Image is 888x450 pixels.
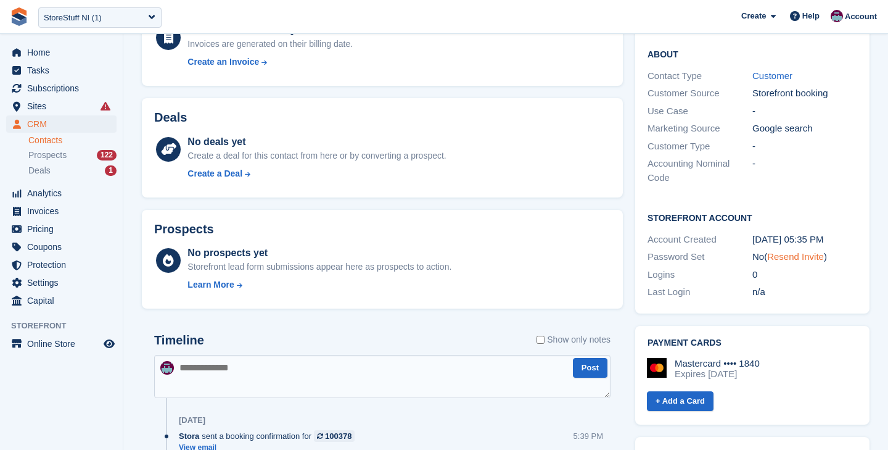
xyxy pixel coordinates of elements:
div: 100378 [325,430,351,442]
span: Account [845,10,877,23]
span: Settings [27,274,101,291]
img: Mastercard Logo [647,358,667,378]
div: n/a [752,285,857,299]
a: Preview store [102,336,117,351]
div: Invoices are generated on their billing date. [187,38,353,51]
span: Deals [28,165,51,177]
div: Learn More [187,278,234,291]
i: Smart entry sync failures have occurred [101,101,110,111]
a: Learn More [187,278,451,291]
h2: Prospects [154,222,214,236]
img: Brian Young [160,361,174,375]
div: Account Created [647,233,752,247]
h2: Payment cards [647,338,857,348]
div: Mastercard •••• 1840 [675,358,760,369]
a: menu [6,115,117,133]
a: menu [6,335,117,352]
a: menu [6,44,117,61]
a: menu [6,98,117,115]
a: menu [6,238,117,256]
div: [DATE] [179,415,205,425]
span: Help [802,10,820,22]
div: Use Case [647,104,752,119]
div: Marketing Source [647,122,752,136]
h2: Deals [154,110,187,125]
div: Customer Type [647,140,752,154]
h2: Timeline [154,333,204,348]
span: Create [741,10,766,22]
a: Customer [752,70,792,81]
img: stora-icon-8386f47178a22dfd0bd8f6a31ec36ba5ce8667c1dd55bd0f319d3a0aa187defe.svg [10,7,28,26]
div: Google search [752,122,857,136]
span: Storefront [11,320,123,332]
a: menu [6,274,117,291]
div: Storefront lead form submissions appear here as prospects to action. [187,260,451,273]
span: Analytics [27,185,101,202]
div: Create a deal for this contact from here or by converting a prospect. [187,149,446,162]
span: Tasks [27,62,101,79]
a: menu [6,220,117,238]
button: Post [573,358,607,378]
span: Capital [27,292,101,309]
span: Home [27,44,101,61]
span: Stora [179,430,199,442]
a: Deals 1 [28,164,117,177]
div: 5:39 PM [573,430,603,442]
div: StoreStuff NI (1) [44,12,102,24]
div: Storefront booking [752,86,857,101]
div: Accounting Nominal Code [647,157,752,185]
div: No [752,250,857,264]
span: Pricing [27,220,101,238]
div: Last Login [647,285,752,299]
a: menu [6,62,117,79]
div: 122 [97,150,117,160]
div: 0 [752,268,857,282]
div: sent a booking confirmation for [179,430,361,442]
div: Expires [DATE] [675,369,760,380]
span: Online Store [27,335,101,352]
a: menu [6,202,117,220]
div: Create a Deal [187,167,242,180]
span: Coupons [27,238,101,256]
span: ( ) [764,251,827,262]
a: + Add a Card [647,391,713,412]
div: - [752,104,857,119]
div: Password Set [647,250,752,264]
a: 100378 [314,430,355,442]
span: Prospects [28,149,67,161]
div: - [752,157,857,185]
span: Subscriptions [27,80,101,97]
h2: About [647,48,857,60]
div: No prospects yet [187,246,451,260]
a: menu [6,185,117,202]
a: menu [6,256,117,273]
a: Create a Deal [187,167,446,180]
a: Create an Invoice [187,56,353,69]
label: Show only notes [536,333,610,346]
div: Create an Invoice [187,56,259,69]
div: Contact Type [647,69,752,83]
div: Logins [647,268,752,282]
a: Resend Invite [767,251,824,262]
a: Prospects 122 [28,149,117,162]
a: menu [6,80,117,97]
a: menu [6,292,117,309]
div: Customer Source [647,86,752,101]
span: Invoices [27,202,101,220]
img: Brian Young [831,10,843,22]
span: CRM [27,115,101,133]
div: 1 [105,165,117,176]
div: - [752,140,857,154]
span: Sites [27,98,101,115]
span: Protection [27,256,101,273]
div: No deals yet [187,135,446,149]
div: [DATE] 05:35 PM [752,233,857,247]
h2: Storefront Account [647,211,857,223]
input: Show only notes [536,333,545,346]
a: Contacts [28,135,117,146]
